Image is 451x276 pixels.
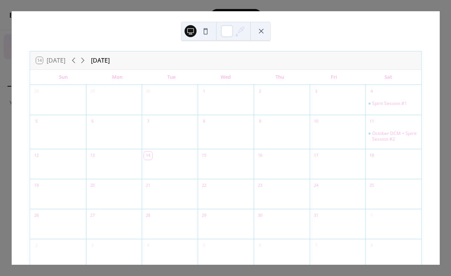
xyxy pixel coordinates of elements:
div: 2 [256,87,264,96]
div: 20 [88,181,97,190]
div: 2 [32,241,41,250]
div: 22 [200,181,208,190]
div: [DATE] [91,56,110,65]
div: 5 [32,117,41,126]
div: 1 [200,87,208,96]
div: 8 [200,117,208,126]
div: 28 [32,87,41,96]
div: 30 [256,211,264,220]
div: Thu [253,70,307,85]
div: Sat [361,70,415,85]
div: 4 [144,241,152,250]
div: Wed [198,70,253,85]
div: 3 [312,87,320,96]
div: 21 [144,181,152,190]
div: 5 [200,241,208,250]
div: 27 [88,211,97,220]
div: 25 [368,181,376,190]
div: 12 [32,151,41,160]
div: 6 [256,241,264,250]
div: Spirit Session #1 [365,100,421,106]
div: Mon [90,70,144,85]
div: Sun [36,70,90,85]
div: 7 [312,241,320,250]
div: 23 [256,181,264,190]
div: 4 [368,87,376,96]
div: 13 [88,151,97,160]
div: 29 [200,211,208,220]
div: 31 [312,211,320,220]
div: October DCM + Spirit Session #2 [372,130,418,142]
div: 18 [368,151,376,160]
div: 30 [144,87,152,96]
div: 26 [32,211,41,220]
div: 10 [312,117,320,126]
div: 29 [88,87,97,96]
div: 6 [88,117,97,126]
div: 7 [144,117,152,126]
div: 14 [144,151,152,160]
div: 8 [368,241,376,250]
div: 28 [144,211,152,220]
div: Spirit Session #1 [372,100,407,106]
div: Tue [144,70,198,85]
div: Fri [307,70,361,85]
div: 19 [32,181,41,190]
div: 15 [200,151,208,160]
div: 9 [256,117,264,126]
div: 1 [368,211,376,220]
div: 3 [88,241,97,250]
div: 11 [368,117,376,126]
div: 16 [256,151,264,160]
div: 24 [312,181,320,190]
div: October DCM + Spirit Session #2 [365,130,421,142]
div: 17 [312,151,320,160]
